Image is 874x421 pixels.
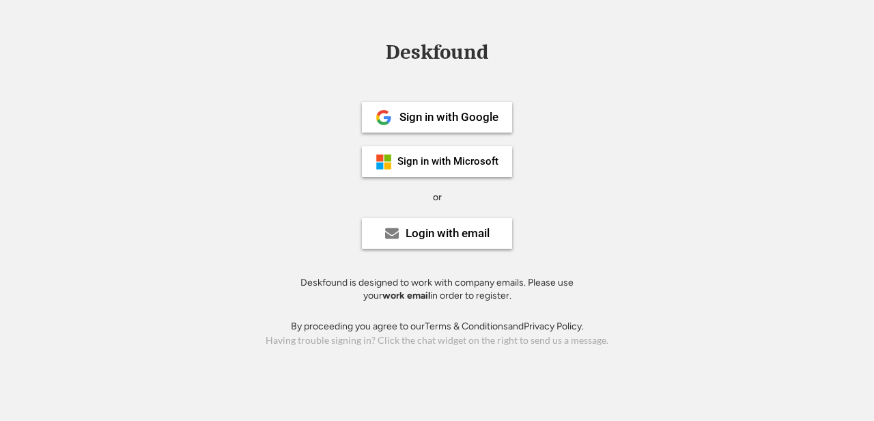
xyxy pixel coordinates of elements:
[291,320,584,334] div: By proceeding you agree to our and
[379,42,495,63] div: Deskfound
[425,321,508,332] a: Terms & Conditions
[376,109,392,126] img: 1024px-Google__G__Logo.svg.png
[283,276,591,303] div: Deskfound is designed to work with company emails. Please use your in order to register.
[399,111,498,123] div: Sign in with Google
[382,290,430,301] strong: work email
[397,157,498,167] div: Sign in with Microsoft
[524,321,584,332] a: Privacy Policy.
[406,228,490,239] div: Login with email
[433,191,442,204] div: or
[376,154,392,170] img: ms-symbollockup_mssymbol_19.png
